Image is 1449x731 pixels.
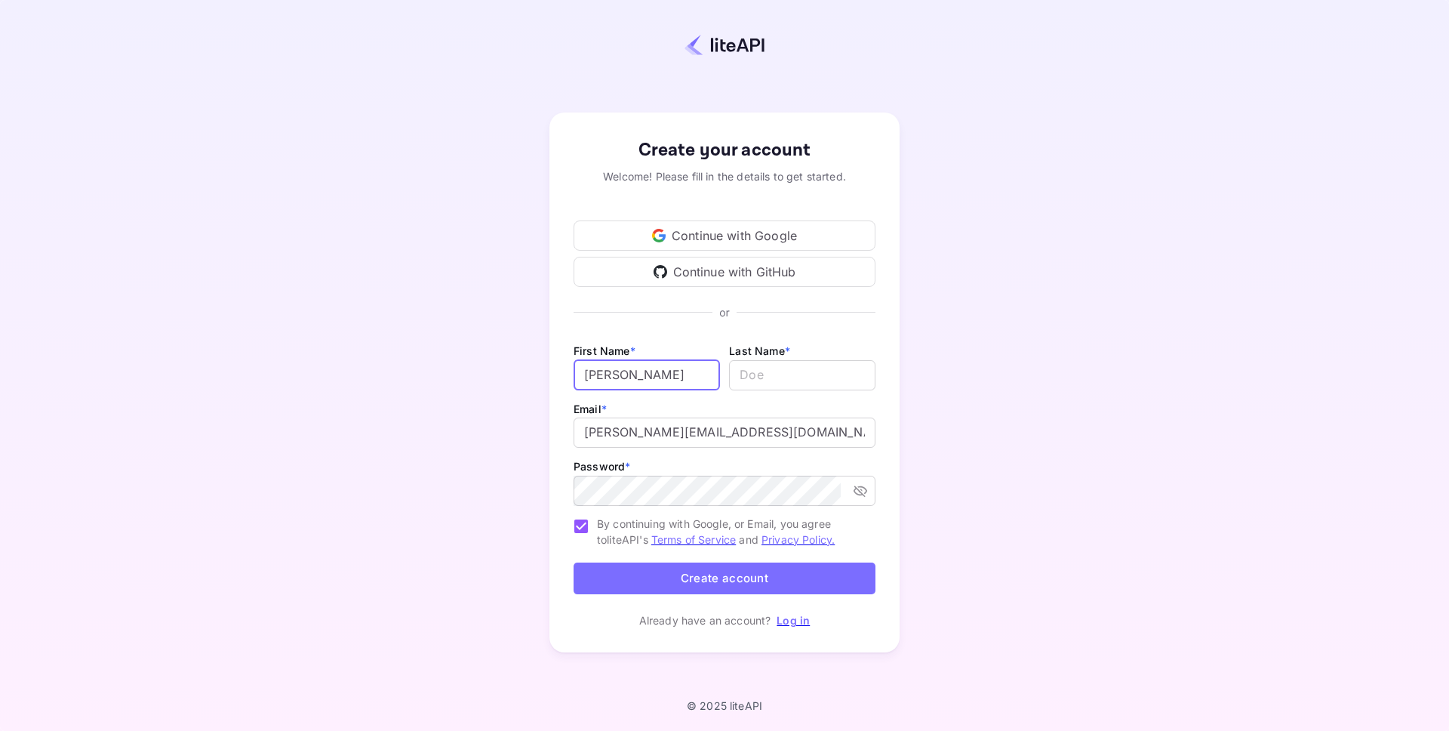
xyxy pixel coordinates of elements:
button: toggle password visibility [847,477,874,504]
div: Continue with GitHub [574,257,875,287]
a: Privacy Policy. [761,533,835,546]
a: Terms of Service [651,533,736,546]
input: Doe [729,360,875,390]
label: First Name [574,344,635,357]
a: Log in [777,614,810,627]
div: Welcome! Please fill in the details to get started. [574,168,875,184]
p: Already have an account? [639,612,771,628]
label: Password [574,460,630,473]
img: liteapi [685,34,764,56]
input: johndoe@gmail.com [574,418,875,448]
div: Continue with Google [574,221,875,251]
span: By continuing with Google, or Email, you agree to liteAPI's and [597,516,863,547]
label: Last Name [729,344,790,357]
div: Create your account [574,137,875,164]
button: Create account [574,563,875,595]
label: Email [574,403,607,415]
p: © 2025 liteAPI [687,699,762,712]
input: John [574,360,720,390]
